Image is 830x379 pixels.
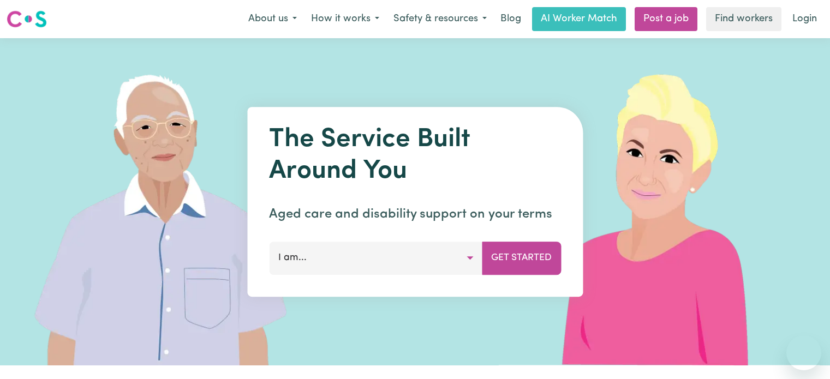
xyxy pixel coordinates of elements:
p: Aged care and disability support on your terms [269,204,561,224]
button: Safety & resources [386,8,494,31]
button: About us [241,8,304,31]
button: Get Started [482,242,561,274]
a: Login [786,7,823,31]
h1: The Service Built Around You [269,124,561,187]
img: Careseekers logo [7,9,47,29]
a: Blog [494,7,528,31]
a: Post a job [635,7,697,31]
button: I am... [269,242,482,274]
a: Find workers [706,7,781,31]
a: AI Worker Match [532,7,626,31]
a: Careseekers logo [7,7,47,32]
iframe: Button to launch messaging window [786,335,821,370]
button: How it works [304,8,386,31]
